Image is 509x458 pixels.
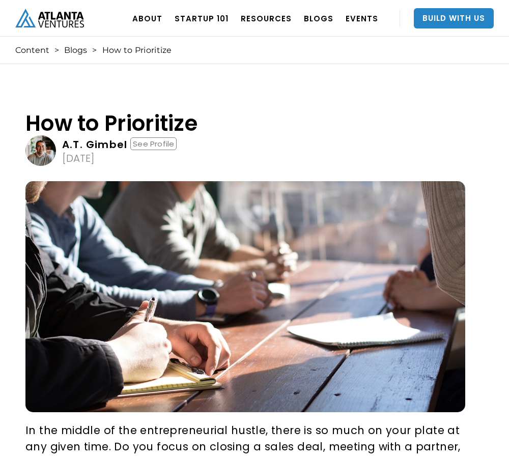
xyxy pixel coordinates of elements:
div: > [92,45,97,55]
div: How to Prioritize [102,45,172,55]
h1: How to Prioritize [25,111,465,135]
a: Content [15,45,49,55]
a: EVENTS [346,4,378,33]
a: ABOUT [132,4,162,33]
a: A.T. GimbelSee Profile[DATE] [25,135,465,166]
a: Blogs [64,45,87,55]
a: Startup 101 [175,4,229,33]
a: RESOURCES [241,4,292,33]
a: BLOGS [304,4,333,33]
div: [DATE] [62,153,95,163]
div: See Profile [130,137,177,150]
div: A.T. Gimbel [62,139,127,150]
a: Build With Us [414,8,494,28]
div: > [54,45,59,55]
